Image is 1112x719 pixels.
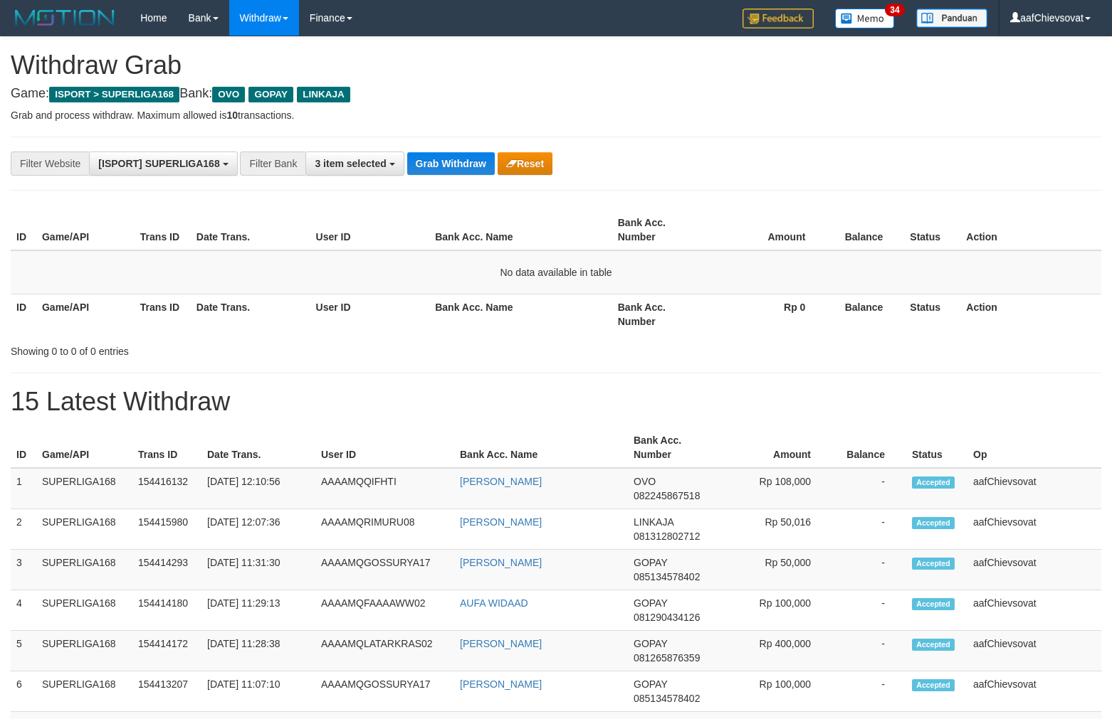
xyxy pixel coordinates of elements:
[832,671,906,712] td: -
[132,427,201,468] th: Trans ID
[36,294,135,334] th: Game/API
[612,210,710,250] th: Bank Acc. Number
[11,210,36,250] th: ID
[710,294,827,334] th: Rp 0
[721,631,832,671] td: Rp 400,000
[634,638,667,649] span: GOPAY
[906,427,967,468] th: Status
[11,87,1101,101] h4: Game: Bank:
[832,590,906,631] td: -
[721,671,832,712] td: Rp 100,000
[297,87,350,102] span: LINKAJA
[967,427,1101,468] th: Op
[960,294,1101,334] th: Action
[721,427,832,468] th: Amount
[11,671,36,712] td: 6
[201,550,315,590] td: [DATE] 11:31:30
[135,210,191,250] th: Trans ID
[721,468,832,509] td: Rp 108,000
[634,516,673,528] span: LINKAJA
[460,597,528,609] a: AUFA WIDAAD
[201,671,315,712] td: [DATE] 11:07:10
[11,509,36,550] td: 2
[11,7,119,28] img: MOTION_logo.png
[634,612,700,623] span: Copy 081290434126 to clipboard
[960,210,1101,250] th: Action
[132,550,201,590] td: 154414293
[36,590,132,631] td: SUPERLIGA168
[454,427,628,468] th: Bank Acc. Name
[967,631,1101,671] td: aafChievsovat
[612,294,710,334] th: Bank Acc. Number
[11,590,36,631] td: 4
[912,517,955,529] span: Accepted
[743,9,814,28] img: Feedback.jpg
[634,531,700,542] span: Copy 081312802712 to clipboard
[36,509,132,550] td: SUPERLIGA168
[315,631,454,671] td: AAAAMQLATARKRAS02
[11,151,89,176] div: Filter Website
[835,9,895,28] img: Button%20Memo.svg
[827,210,904,250] th: Balance
[135,294,191,334] th: Trans ID
[132,509,201,550] td: 154415980
[460,476,542,487] a: [PERSON_NAME]
[191,294,310,334] th: Date Trans.
[36,671,132,712] td: SUPERLIGA168
[460,678,542,690] a: [PERSON_NAME]
[832,509,906,550] td: -
[721,509,832,550] td: Rp 50,016
[315,468,454,509] td: AAAAMQQIFHTI
[967,468,1101,509] td: aafChievsovat
[11,550,36,590] td: 3
[89,151,237,176] button: [ISPORT] SUPERLIGA168
[315,509,454,550] td: AAAAMQRIMURU08
[827,294,904,334] th: Balance
[832,468,906,509] td: -
[315,550,454,590] td: AAAAMQGOSSURYA17
[634,571,700,582] span: Copy 085134578402 to clipboard
[11,294,36,334] th: ID
[634,557,667,568] span: GOPAY
[967,550,1101,590] td: aafChievsovat
[904,294,960,334] th: Status
[11,631,36,671] td: 5
[832,631,906,671] td: -
[248,87,293,102] span: GOPAY
[904,210,960,250] th: Status
[11,108,1101,122] p: Grab and process withdraw. Maximum allowed is transactions.
[201,509,315,550] td: [DATE] 12:07:36
[11,51,1101,80] h1: Withdraw Grab
[11,339,453,358] div: Showing 0 to 0 of 0 entries
[315,158,386,169] span: 3 item selected
[634,597,667,609] span: GOPAY
[832,550,906,590] td: -
[912,558,955,570] span: Accepted
[885,4,904,16] span: 34
[132,590,201,631] td: 154414180
[460,638,542,649] a: [PERSON_NAME]
[634,652,700,664] span: Copy 081265876359 to clipboard
[132,671,201,712] td: 154413207
[407,152,495,175] button: Grab Withdraw
[634,693,700,704] span: Copy 085134578402 to clipboard
[310,294,430,334] th: User ID
[721,550,832,590] td: Rp 50,000
[201,427,315,468] th: Date Trans.
[132,468,201,509] td: 154416132
[634,490,700,501] span: Copy 082245867518 to clipboard
[710,210,827,250] th: Amount
[36,427,132,468] th: Game/API
[721,590,832,631] td: Rp 100,000
[191,210,310,250] th: Date Trans.
[967,590,1101,631] td: aafChievsovat
[36,210,135,250] th: Game/API
[315,427,454,468] th: User ID
[226,110,238,121] strong: 10
[212,87,245,102] span: OVO
[912,639,955,651] span: Accepted
[429,294,612,334] th: Bank Acc. Name
[634,476,656,487] span: OVO
[11,468,36,509] td: 1
[11,250,1101,294] td: No data available in table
